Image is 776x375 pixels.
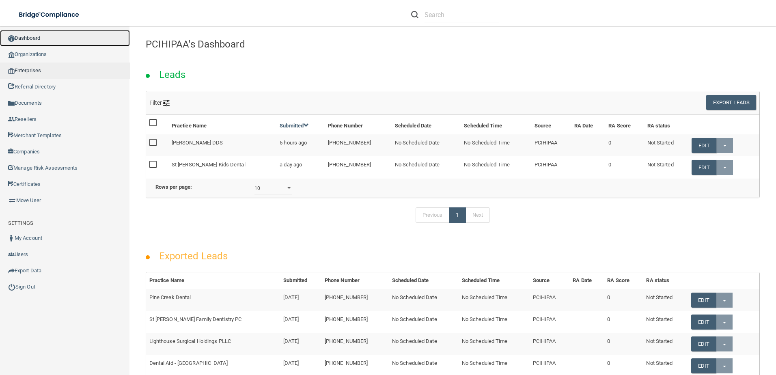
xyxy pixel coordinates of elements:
[321,272,389,289] th: Phone Number
[151,63,194,86] h2: Leads
[325,134,392,156] td: [PHONE_NUMBER]
[280,289,321,311] td: [DATE]
[389,272,459,289] th: Scheduled Date
[691,358,716,373] a: Edit
[605,134,644,156] td: 0
[459,333,530,355] td: No Scheduled Time
[459,289,530,311] td: No Scheduled Time
[692,160,716,175] a: Edit
[8,283,15,291] img: ic_power_dark.7ecde6b1.png
[691,293,716,308] a: Edit
[280,272,321,289] th: Submitted
[280,311,321,333] td: [DATE]
[146,333,280,355] td: Lighthouse Surgical Holdings PLLC
[8,100,15,107] img: icon-documents.8dae5593.png
[389,333,459,355] td: No Scheduled Date
[461,156,531,178] td: No Scheduled Time
[325,115,392,134] th: Phone Number
[12,6,87,23] img: bridge_compliance_login_screen.278c3ca4.svg
[461,115,531,134] th: Scheduled Time
[425,7,499,22] input: Search
[530,311,570,333] td: PCIHIPAA
[146,311,280,333] td: St [PERSON_NAME] Family Dentistry PC
[644,156,688,178] td: Not Started
[411,11,418,18] img: ic-search.3b580494.png
[168,134,276,156] td: [PERSON_NAME] DDS
[449,207,466,223] a: 1
[644,134,688,156] td: Not Started
[8,235,15,241] img: ic_user_dark.df1a06c3.png
[392,115,461,134] th: Scheduled Date
[531,134,571,156] td: PCIHIPAA
[392,134,461,156] td: No Scheduled Date
[325,156,392,178] td: [PHONE_NUMBER]
[146,39,760,50] h4: PCIHIPAA's Dashboard
[643,333,688,355] td: Not Started
[604,272,643,289] th: RA Score
[569,272,604,289] th: RA Date
[706,95,756,110] button: Export Leads
[530,272,570,289] th: Source
[8,116,15,123] img: ic_reseller.de258add.png
[8,251,15,258] img: icon-users.e205127d.png
[8,196,16,205] img: briefcase.64adab9b.png
[530,289,570,311] td: PCIHIPAA
[146,289,280,311] td: Pine Creek Dental
[280,333,321,355] td: [DATE]
[416,207,450,223] a: Previous
[643,289,688,311] td: Not Started
[466,207,490,223] a: Next
[8,68,15,74] img: enterprise.0d942306.png
[459,311,530,333] td: No Scheduled Time
[459,272,530,289] th: Scheduled Time
[321,333,389,355] td: [PHONE_NUMBER]
[691,336,716,351] a: Edit
[276,134,325,156] td: 5 hours ago
[321,311,389,333] td: [PHONE_NUMBER]
[389,289,459,311] td: No Scheduled Date
[8,267,15,274] img: icon-export.b9366987.png
[531,115,571,134] th: Source
[604,289,643,311] td: 0
[605,115,644,134] th: RA Score
[643,272,688,289] th: RA status
[643,311,688,333] td: Not Started
[155,184,192,190] b: Rows per page:
[8,218,33,228] label: SETTINGS
[691,315,716,330] a: Edit
[605,156,644,178] td: 0
[571,115,605,134] th: RA Date
[321,289,389,311] td: [PHONE_NUMBER]
[163,100,170,106] img: icon-filter@2x.21656d0b.png
[151,245,236,267] h2: Exported Leads
[644,115,688,134] th: RA status
[146,272,280,289] th: Practice Name
[280,123,309,129] a: Submitted
[604,311,643,333] td: 0
[392,156,461,178] td: No Scheduled Date
[8,52,15,58] img: organization-icon.f8decf85.png
[168,115,276,134] th: Practice Name
[168,156,276,178] td: St [PERSON_NAME] Kids Dental
[276,156,325,178] td: a day ago
[389,311,459,333] td: No Scheduled Date
[149,99,170,106] span: Filter
[530,333,570,355] td: PCIHIPAA
[8,35,15,42] img: ic_dashboard_dark.d01f4a41.png
[604,333,643,355] td: 0
[531,156,571,178] td: PCIHIPAA
[692,138,716,153] a: Edit
[461,134,531,156] td: No Scheduled Time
